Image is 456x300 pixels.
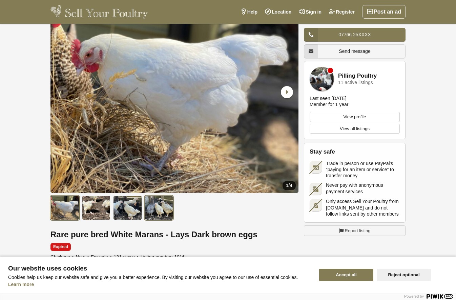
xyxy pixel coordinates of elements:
span: Chickens [50,254,75,260]
a: Report listing [304,225,406,236]
span: Listing number: 1016 [141,254,185,260]
a: Learn more [8,282,34,287]
a: Post an ad [362,5,406,19]
img: Rare pure bred White Marans - Lays Dark brown eggs - 4 [145,196,173,220]
img: Rare pure bred White Marans - Lays Dark brown eggs - 1 [50,196,79,220]
span: 4 [290,183,292,188]
a: Register [325,5,358,19]
h2: Stay safe [310,148,400,155]
a: View profile [310,112,400,122]
button: Accept all [319,269,373,281]
img: Pilling Poultry [310,67,334,91]
div: Last seen [DATE] [310,95,347,101]
img: Rare pure bred White Marans - Lays Dark brown eggs - 2 [82,196,111,220]
div: Member for 1 year [310,101,348,107]
button: Reject optional [377,269,431,281]
div: Next slide [277,83,295,101]
span: 07766 25XXXX [338,32,371,37]
span: For sale [91,254,112,260]
div: / [283,181,296,190]
a: View all listings [310,124,400,134]
div: Member is offline [328,68,333,73]
div: 11 active listings [338,80,373,85]
span: 121 views [114,254,139,260]
div: Previous slide [54,83,71,101]
span: Only access Sell Your Poultry from [DOMAIN_NAME] and do not follow links sent by other members [326,198,400,217]
span: Never pay with anonymous payment services [326,182,400,194]
span: Report listing [345,227,371,234]
a: Sign in [295,5,325,19]
a: Pilling Poultry [338,73,377,79]
span: Send message [339,48,370,54]
span: New [76,254,89,260]
img: Sell Your Poultry [50,5,148,19]
span: Trade in person or use PayPal's “paying for an item or service” to transfer money [326,160,400,179]
span: Powered by [404,294,424,298]
a: 07766 25XXXX [304,28,406,42]
a: Help [237,5,261,19]
h1: Rare pure bred White Marans - Lays Dark brown eggs [50,230,298,239]
span: 1 [286,183,289,188]
a: Send message [304,44,406,58]
span: Expired [50,243,71,251]
a: Location [261,5,295,19]
span: Our website uses cookies [8,265,311,272]
img: Rare pure bred White Marans - Lays Dark brown eggs - 3 [113,196,142,220]
p: Cookies help us keep our website safe and give you a better experience. By visiting our website y... [8,275,311,280]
